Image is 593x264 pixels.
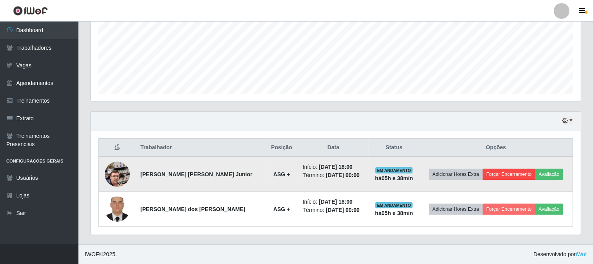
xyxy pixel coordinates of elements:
[303,198,364,206] li: Início:
[576,251,587,257] a: iWof
[273,171,290,177] strong: ASG +
[303,206,364,214] li: Término:
[266,139,298,157] th: Posição
[429,204,483,215] button: Adicionar Horas Extra
[105,193,130,226] img: 1740417182647.jpeg
[303,171,364,179] li: Término:
[303,163,364,171] li: Início:
[136,139,266,157] th: Trabalhador
[85,250,117,259] span: © 2025 .
[419,139,573,157] th: Opções
[13,6,48,16] img: CoreUI Logo
[375,210,413,216] strong: há 05 h e 38 min
[483,204,535,215] button: Forçar Encerramento
[140,206,246,212] strong: [PERSON_NAME] dos [PERSON_NAME]
[326,207,360,213] time: [DATE] 00:00
[375,167,413,174] span: EM ANDAMENTO
[105,152,130,197] img: 1699235527028.jpeg
[375,202,413,208] span: EM ANDAMENTO
[319,164,353,170] time: [DATE] 18:00
[140,171,252,177] strong: [PERSON_NAME] [PERSON_NAME] Junior
[298,139,369,157] th: Data
[319,199,353,205] time: [DATE] 18:00
[273,206,290,212] strong: ASG +
[85,251,99,257] span: IWOF
[429,169,483,180] button: Adicionar Horas Extra
[326,172,360,178] time: [DATE] 00:00
[375,175,413,181] strong: há 05 h e 38 min
[369,139,419,157] th: Status
[483,169,535,180] button: Forçar Encerramento
[533,250,587,259] span: Desenvolvido por
[535,169,563,180] button: Avaliação
[535,204,563,215] button: Avaliação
